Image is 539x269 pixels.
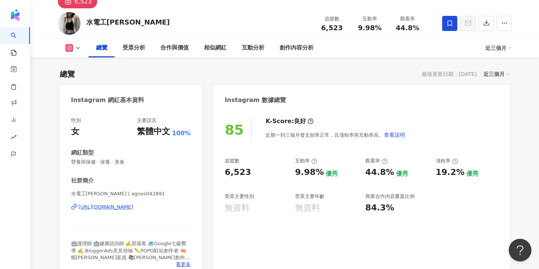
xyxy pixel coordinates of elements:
div: 互動率 [356,15,384,23]
div: 良好 [294,117,306,125]
iframe: Help Scout Beacon - Open [509,239,531,261]
div: Instagram 數據總覽 [225,96,286,104]
div: 女 [71,126,79,138]
img: logo icon [9,9,21,21]
div: 觀看率 [365,158,388,164]
div: 6,523 [225,167,251,178]
div: Instagram 網紅基本資料 [71,96,144,104]
div: 受眾分析 [123,43,145,53]
div: 84.3% [365,202,394,214]
div: 最後更新日期：[DATE] [422,71,477,77]
div: 性別 [71,117,81,124]
div: 水電工[PERSON_NAME] [86,17,170,27]
div: 漲粉率 [436,158,458,164]
div: 互動分析 [242,43,264,53]
div: 優秀 [396,170,408,178]
div: 相似網紅 [204,43,227,53]
span: 查看說明 [384,132,405,138]
div: 創作內容分析 [280,43,314,53]
div: 總覽 [60,69,75,79]
span: 水電工[PERSON_NAME] | agnes042891 [71,190,191,197]
span: 看更多 [176,261,191,268]
div: 商業合作內容覆蓋比例 [365,193,415,200]
span: 100% [172,129,191,138]
div: 追蹤數 [318,15,346,23]
div: 19.2% [436,167,464,178]
div: 受眾主要年齡 [295,193,325,200]
div: K-Score : [266,117,314,125]
div: 追蹤數 [225,158,239,164]
div: 合作與價值 [160,43,189,53]
div: 網紅類型 [71,149,94,157]
div: 主要語言 [137,117,157,124]
span: rise [11,130,17,147]
div: [URL][DOMAIN_NAME] [79,204,134,210]
div: 無資料 [295,202,320,214]
div: 9.98% [295,167,324,178]
div: 繁體中文 [137,126,170,138]
span: 營養與保健 · 保養 · 美食 [71,159,191,165]
img: KOL Avatar [58,12,81,35]
div: 無資料 [225,202,250,214]
div: 85 [225,122,244,138]
div: 近三個月 [485,42,512,54]
a: search [11,27,26,57]
div: 優秀 [326,170,338,178]
div: 受眾主要性別 [225,193,254,200]
a: [URL][DOMAIN_NAME] [71,204,191,210]
div: 互動率 [295,158,317,164]
div: 44.8% [365,167,394,178]
div: 觀看率 [393,15,422,23]
span: 44.8% [396,24,419,32]
div: 總覽 [96,43,107,53]
button: 查看說明 [384,127,405,142]
span: 9.98% [358,24,381,32]
div: 社群簡介 [71,177,94,185]
div: 近三個月 [483,69,510,79]
span: 6,523 [321,24,343,32]
div: 優秀 [466,170,478,178]
div: 近期一到三個月發文頻率正常，且漲粉率與互動率高。 [266,127,405,142]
